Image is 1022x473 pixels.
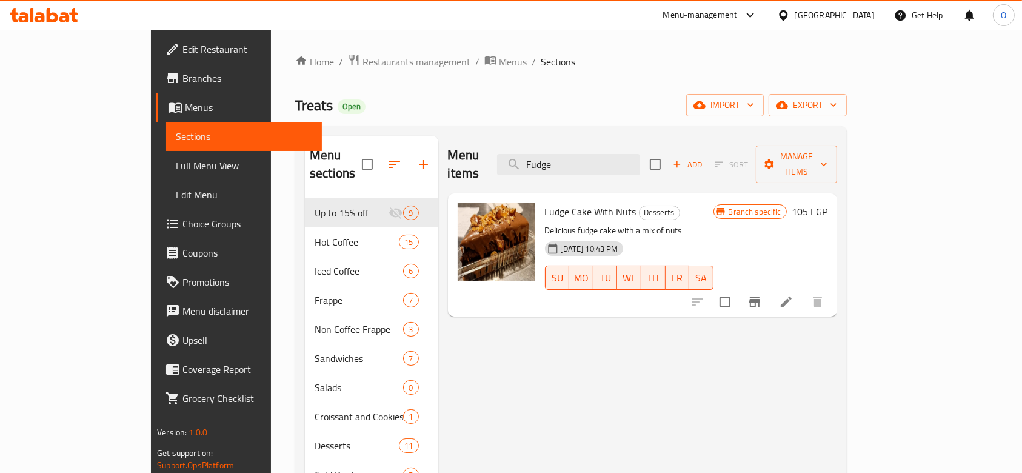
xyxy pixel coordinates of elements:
span: Menu disclaimer [182,304,312,318]
span: Select section first [707,155,756,174]
nav: breadcrumb [295,54,847,70]
li: / [532,55,536,69]
span: 1.0.0 [189,424,208,440]
span: Hot Coffee [315,235,399,249]
span: Open [338,101,366,112]
span: Croissant and Cookies [315,409,403,424]
a: Coverage Report [156,355,322,384]
span: TU [598,269,613,287]
a: Choice Groups [156,209,322,238]
div: Up to 15% off9 [305,198,438,227]
span: Salads [315,380,403,395]
div: Croissant and Cookies1 [305,402,438,431]
span: Get support on: [157,445,213,461]
a: Edit Restaurant [156,35,322,64]
span: Edit Menu [176,187,312,202]
span: O [1001,8,1006,22]
span: SU [550,269,564,287]
a: Menus [484,54,527,70]
span: 1 [404,411,418,423]
span: Branches [182,71,312,86]
span: 11 [399,440,418,452]
span: export [778,98,837,113]
a: Menus [156,93,322,122]
span: Non Coffee Frappe [315,322,403,337]
span: 3 [404,324,418,335]
span: 7 [404,295,418,306]
a: Edit Menu [166,180,322,209]
span: Menus [185,100,312,115]
span: Sections [176,129,312,144]
p: Delicious fudge cake with a mix of nuts [545,223,713,238]
a: Upsell [156,326,322,355]
span: Sort sections [380,150,409,179]
div: [GEOGRAPHIC_DATA] [795,8,875,22]
a: Restaurants management [348,54,470,70]
div: Menu-management [663,8,738,22]
span: Upsell [182,333,312,347]
button: SA [689,266,713,290]
span: Sandwiches [315,351,403,366]
span: TH [646,269,661,287]
a: Coupons [156,238,322,267]
span: WE [622,269,636,287]
span: Restaurants management [362,55,470,69]
span: 0 [404,382,418,394]
button: Branch-specific-item [740,287,769,317]
div: items [403,380,418,395]
button: TH [641,266,666,290]
span: Branch specific [724,206,786,218]
span: Sections [541,55,575,69]
span: Select section [643,152,668,177]
h2: Menu sections [310,146,361,183]
div: Salads0 [305,373,438,402]
span: Menus [499,55,527,69]
div: items [403,351,418,366]
div: items [403,264,418,278]
span: 15 [399,236,418,248]
div: Frappe7 [305,286,438,315]
span: import [696,98,754,113]
span: FR [670,269,685,287]
div: Hot Coffee15 [305,227,438,257]
button: Add section [409,150,438,179]
span: 7 [404,353,418,364]
span: Desserts [315,438,399,453]
div: items [399,235,418,249]
span: Fudge Cake With Nuts [545,203,636,221]
img: Fudge Cake With Nuts [458,203,535,281]
button: Manage items [756,146,837,183]
div: Sandwiches7 [305,344,438,373]
span: Coupons [182,246,312,260]
span: 9 [404,207,418,219]
span: Full Menu View [176,158,312,173]
button: TU [593,266,618,290]
span: SA [694,269,709,287]
span: Edit Restaurant [182,42,312,56]
div: items [403,293,418,307]
a: Sections [166,122,322,151]
span: Add item [668,155,707,174]
span: Choice Groups [182,216,312,231]
div: Non Coffee Frappe3 [305,315,438,344]
span: [DATE] 10:43 PM [556,243,623,255]
span: MO [574,269,589,287]
div: items [403,409,418,424]
div: items [399,438,418,453]
span: Iced Coffee [315,264,403,278]
a: Full Menu View [166,151,322,180]
span: 6 [404,266,418,277]
a: Grocery Checklist [156,384,322,413]
button: WE [617,266,641,290]
button: Add [668,155,707,174]
div: Desserts11 [305,431,438,460]
span: Add [671,158,704,172]
a: Promotions [156,267,322,297]
button: FR [666,266,690,290]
